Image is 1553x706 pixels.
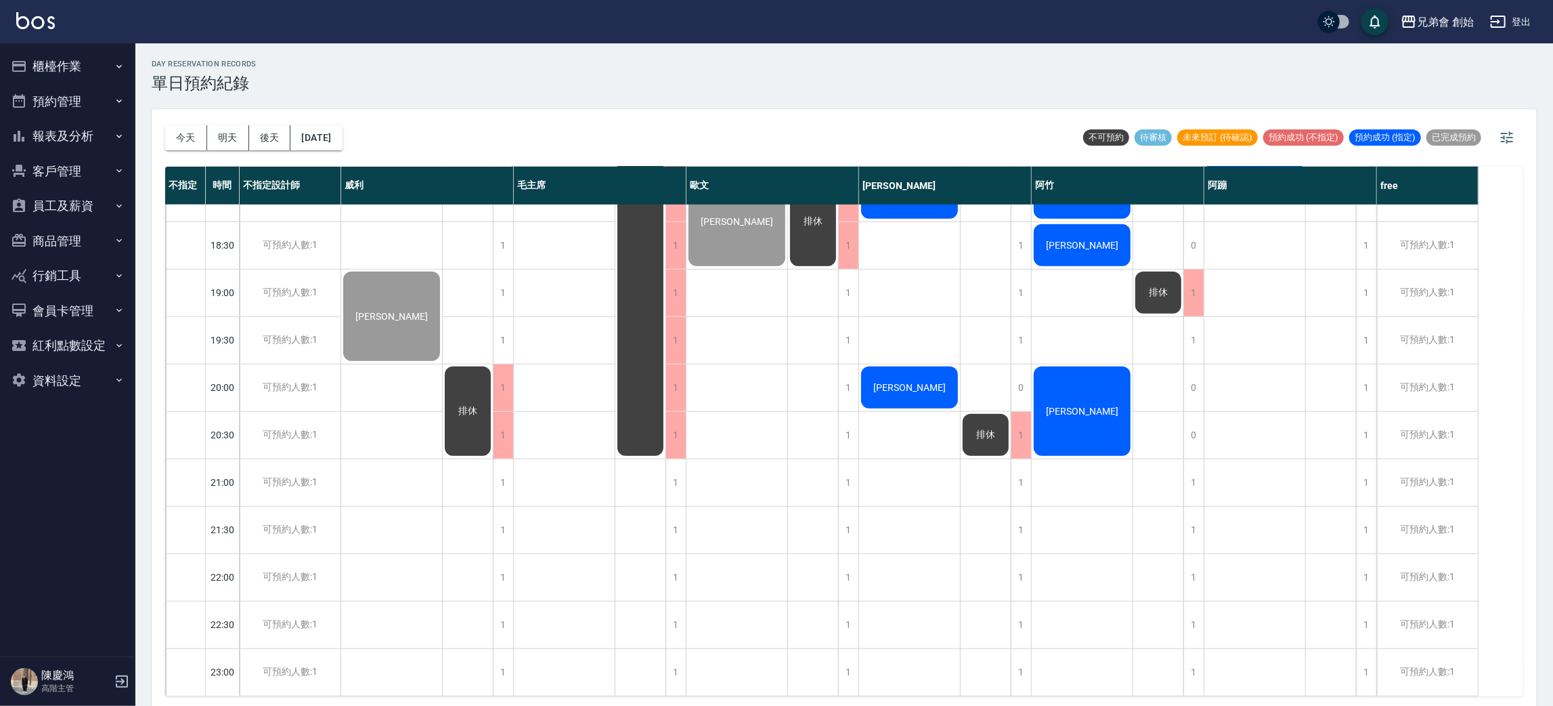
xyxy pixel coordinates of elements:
div: 1 [838,270,858,316]
h2: day Reservation records [152,60,257,68]
div: 1 [1183,554,1204,601]
div: 1 [1011,649,1031,696]
div: 1 [1356,365,1376,411]
div: 可預約人數:1 [240,554,341,601]
div: 可預約人數:1 [1377,317,1478,364]
div: 0 [1183,365,1204,411]
div: 1 [493,649,513,696]
div: 歐文 [686,167,859,205]
button: 後天 [249,125,291,150]
span: [PERSON_NAME] [1043,240,1121,251]
h3: 單日預約紀錄 [152,74,257,93]
div: 可預約人數:1 [1377,602,1478,648]
div: 1 [493,602,513,648]
div: 1 [1011,222,1031,269]
div: 威利 [341,167,514,205]
div: 1 [1183,317,1204,364]
div: 0 [1011,365,1031,411]
button: 今天 [165,125,207,150]
button: 客戶管理 [5,154,130,189]
button: [DATE] [290,125,342,150]
div: 1 [838,412,858,459]
div: 1 [1011,554,1031,601]
div: 19:30 [206,316,240,364]
div: 1 [665,270,686,316]
span: 排休 [801,215,825,228]
div: 1 [665,222,686,269]
button: 員工及薪資 [5,188,130,224]
span: 未來預訂 (待確認) [1177,131,1258,144]
div: 1 [493,222,513,269]
div: 不指定 [165,167,206,205]
div: 1 [838,507,858,554]
div: 毛主席 [514,167,686,205]
div: 1 [1356,554,1376,601]
div: 19:00 [206,269,240,316]
div: 1 [665,554,686,601]
div: 1 [1183,507,1204,554]
button: 預約管理 [5,84,130,119]
div: 1 [1183,270,1204,316]
div: 1 [1356,649,1376,696]
div: 1 [1356,459,1376,506]
div: 1 [1011,317,1031,364]
div: 20:00 [206,364,240,411]
div: 1 [665,317,686,364]
button: 資料設定 [5,363,130,398]
div: 1 [665,649,686,696]
button: 兄弟會 創始 [1395,8,1479,36]
div: 1 [1183,649,1204,696]
div: 1 [493,507,513,554]
span: 排休 [974,429,998,441]
div: 1 [838,459,858,506]
div: 可預約人數:1 [1377,270,1478,316]
div: 1 [493,554,513,601]
img: Person [11,668,38,695]
div: 1 [1011,459,1031,506]
div: 可預約人數:1 [1377,222,1478,269]
div: 0 [1183,222,1204,269]
div: [PERSON_NAME] [859,167,1032,205]
div: 1 [665,507,686,554]
div: 1 [838,317,858,364]
div: 可預約人數:1 [240,222,341,269]
div: 1 [493,365,513,411]
span: 待審核 [1135,131,1172,144]
button: 紅利點數設定 [5,328,130,363]
img: Logo [16,12,55,29]
div: 可預約人數:1 [1377,554,1478,601]
div: 1 [838,365,858,411]
div: 1 [838,602,858,648]
div: 1 [1356,317,1376,364]
h5: 陳慶鴻 [41,669,110,682]
div: 可預約人數:1 [240,602,341,648]
div: 0 [1183,412,1204,459]
div: 可預約人數:1 [1377,507,1478,554]
div: 時間 [206,167,240,205]
div: 1 [1356,222,1376,269]
div: 22:30 [206,601,240,648]
button: 櫃檯作業 [5,49,130,84]
div: 1 [493,412,513,459]
span: 排休 [456,405,480,417]
div: 1 [493,270,513,316]
div: 可預約人數:1 [240,412,341,459]
span: [PERSON_NAME] [1043,406,1121,417]
button: 明天 [207,125,249,150]
div: 1 [1011,507,1031,554]
button: 會員卡管理 [5,293,130,329]
div: 可預約人數:1 [240,365,341,411]
div: 21:00 [206,459,240,506]
div: 1 [665,459,686,506]
div: 可預約人數:1 [240,459,341,506]
div: 22:00 [206,554,240,601]
div: 1 [665,365,686,411]
div: 1 [665,412,686,459]
button: 報表及分析 [5,119,130,154]
div: 1 [838,649,858,696]
div: 1 [493,317,513,364]
span: 已完成預約 [1426,131,1481,144]
span: [PERSON_NAME] [353,311,431,322]
div: free [1377,167,1479,205]
button: save [1361,8,1388,35]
